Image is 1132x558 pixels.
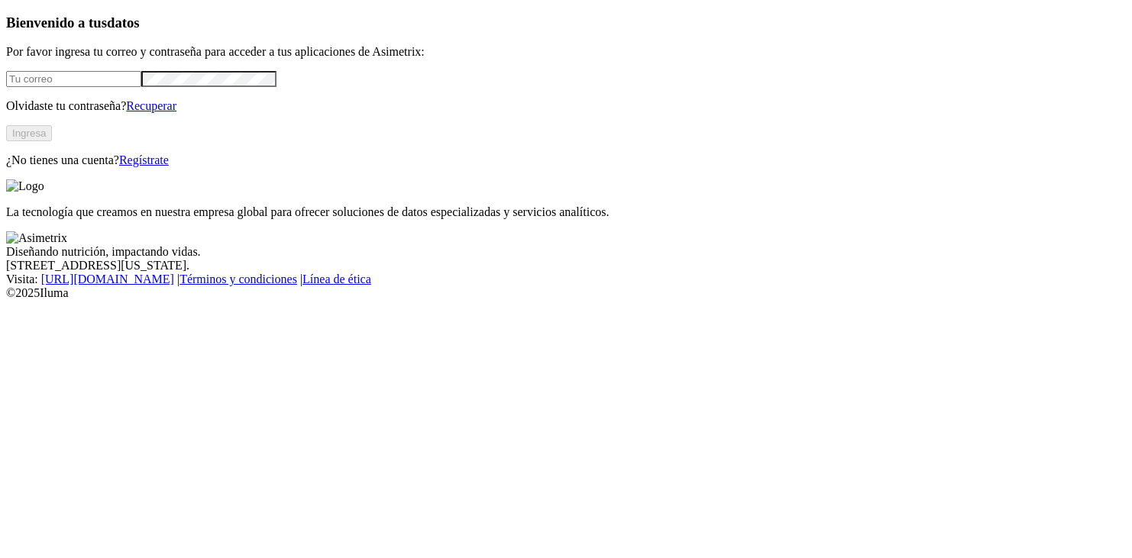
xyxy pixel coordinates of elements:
[6,153,1126,167] p: ¿No tienes una cuenta?
[6,259,1126,273] div: [STREET_ADDRESS][US_STATE].
[6,231,67,245] img: Asimetrix
[180,273,297,285] a: Términos y condiciones
[119,153,169,166] a: Regístrate
[41,273,174,285] a: [URL][DOMAIN_NAME]
[6,99,1126,113] p: Olvidaste tu contraseña?
[126,99,176,112] a: Recuperar
[6,205,1126,219] p: La tecnología que creamos en nuestra empresa global para ofrecer soluciones de datos especializad...
[107,15,140,31] span: datos
[302,273,371,285] a: Línea de ética
[6,45,1126,59] p: Por favor ingresa tu correo y contraseña para acceder a tus aplicaciones de Asimetrix:
[6,179,44,193] img: Logo
[6,273,1126,286] div: Visita : | |
[6,15,1126,31] h3: Bienvenido a tus
[6,125,52,141] button: Ingresa
[6,245,1126,259] div: Diseñando nutrición, impactando vidas.
[6,286,1126,300] div: © 2025 Iluma
[6,71,141,87] input: Tu correo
